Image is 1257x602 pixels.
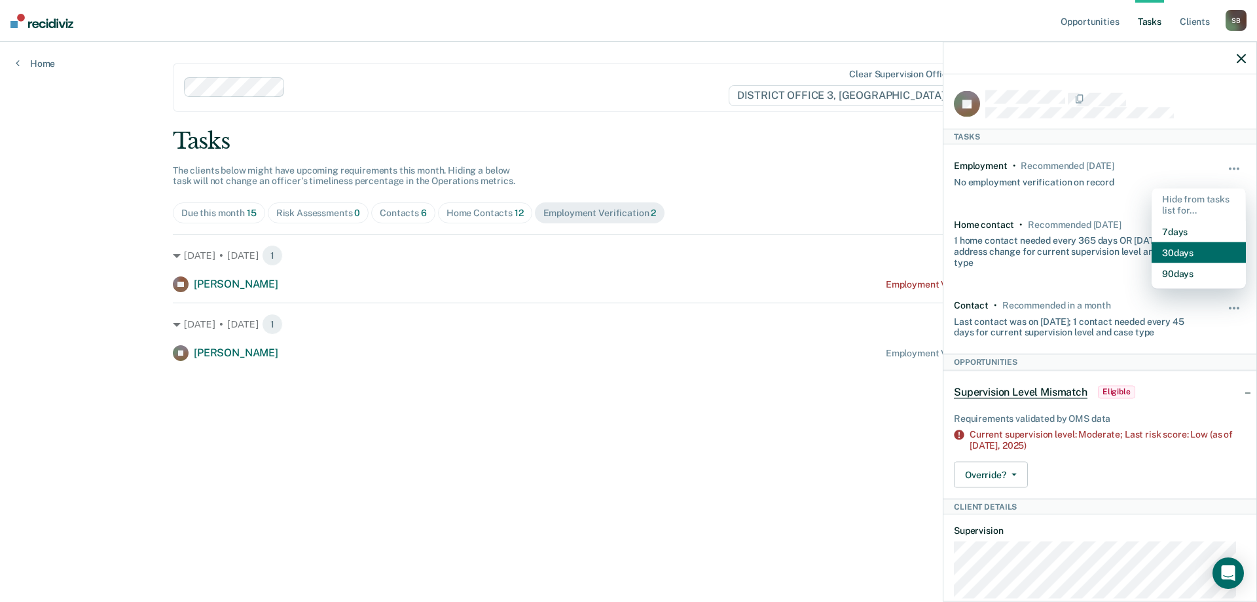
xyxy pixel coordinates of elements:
div: Employment [954,160,1008,172]
button: 30 days [1152,242,1246,263]
div: [DATE] • [DATE] [173,314,1084,335]
div: Contact [954,299,989,310]
span: 15 [247,208,257,218]
span: 2025) [1002,440,1027,451]
dt: Supervision [954,525,1246,536]
span: 1 [262,314,283,335]
div: Employment Verification recommended [DATE] [886,348,1084,359]
div: • [1013,160,1016,172]
div: Recommended today [1021,160,1114,172]
span: Eligible [1098,385,1135,398]
a: Home [16,58,55,69]
div: Due this month [181,208,257,219]
div: Tasks [943,128,1256,144]
div: Open Intercom Messenger [1212,557,1244,589]
span: 1 [262,245,283,266]
button: 90 days [1152,263,1246,284]
div: • [994,299,997,310]
span: [PERSON_NAME] [194,347,278,359]
img: Recidiviz [10,14,73,28]
div: Tasks [173,128,1084,155]
div: Recommended in a month [1002,299,1111,310]
div: Employment Verification [543,208,657,219]
span: Supervision Level Mismatch [954,385,1087,398]
div: Requirements validated by OMS data [954,413,1246,424]
button: Override? [954,462,1028,488]
div: Recommended today [1028,219,1121,230]
div: Last contact was on [DATE]; 1 contact needed every 45 days for current supervision level and case... [954,310,1197,338]
div: Client Details [943,499,1256,515]
span: 2 [651,208,656,218]
span: 0 [354,208,360,218]
div: Home contact [954,219,1014,230]
div: 1 home contact needed every 365 days OR [DATE] of an address change for current supervision level... [954,230,1197,268]
span: 12 [515,208,524,218]
div: Hide from tasks list for... [1152,189,1246,221]
span: 6 [421,208,427,218]
button: 7 days [1152,221,1246,242]
div: Opportunities [943,354,1256,370]
span: DISTRICT OFFICE 3, [GEOGRAPHIC_DATA] [729,85,964,106]
div: Clear supervision officers [849,69,960,80]
div: Current supervision level: Moderate; Last risk score: Low (as of [DATE], [970,429,1246,451]
div: Employment Verification recommended [DATE] [886,279,1084,290]
div: [DATE] • [DATE] [173,245,1084,266]
div: • [1019,219,1023,230]
div: S B [1226,10,1247,31]
div: Home Contacts [446,208,524,219]
div: Risk Assessments [276,208,361,219]
div: Supervision Level MismatchEligible [943,371,1256,413]
span: The clients below might have upcoming requirements this month. Hiding a below task will not chang... [173,165,515,187]
div: No employment verification on record [954,171,1114,187]
span: [PERSON_NAME] [194,278,278,290]
div: Contacts [380,208,427,219]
